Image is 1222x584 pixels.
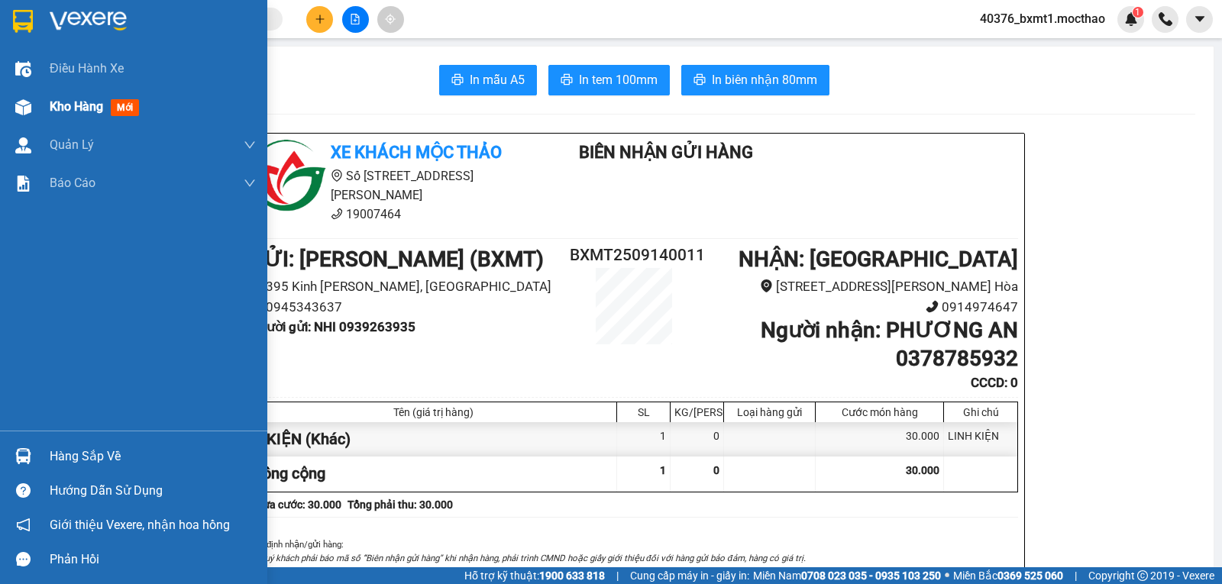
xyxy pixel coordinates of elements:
[251,422,617,457] div: 1 KIỆN (Khác)
[250,247,544,272] b: GỬI : [PERSON_NAME] (BXMT)
[674,406,719,418] div: KG/[PERSON_NAME]
[16,518,31,532] span: notification
[50,173,95,192] span: Báo cáo
[15,137,31,153] img: warehouse-icon
[801,569,941,582] strong: 0708 023 035 - 0935 103 250
[539,569,605,582] strong: 1900 633 818
[250,498,341,511] b: Chưa cước : 30.000
[50,135,94,154] span: Quản Lý
[13,13,37,29] span: Gửi:
[350,14,360,24] span: file-add
[906,464,939,476] span: 30.000
[348,498,453,511] b: Tổng phải thu: 30.000
[377,6,404,33] button: aim
[616,567,619,584] span: |
[250,553,806,563] i: 1. Quý khách phải báo mã số “Biên nhận gửi hàng” khi nhận hàng, phải trình CMND hoặc giấy giới th...
[1186,6,1213,33] button: caret-down
[630,567,749,584] span: Cung cấp máy in - giấy in:
[244,139,256,151] span: down
[451,73,464,88] span: printer
[760,279,773,292] span: environment
[816,422,944,457] div: 30.000
[948,406,1013,418] div: Ghi chú
[250,205,534,224] li: 19007464
[621,406,666,418] div: SL
[761,318,1018,370] b: Người nhận : PHƯƠNG AN 0378785932
[16,483,31,498] span: question-circle
[342,6,369,33] button: file-add
[250,276,570,297] li: 395 Kinh [PERSON_NAME], [GEOGRAPHIC_DATA]
[1135,7,1140,18] span: 1
[944,422,1017,457] div: LINH KIỆN
[50,445,256,468] div: Hàng sắp về
[579,143,753,162] b: Biên Nhận Gửi Hàng
[146,13,183,29] span: Nhận:
[617,422,671,457] div: 1
[971,375,1018,390] b: CCCD : 0
[1133,7,1143,18] sup: 1
[671,422,724,457] div: 0
[1193,12,1207,26] span: caret-down
[254,406,613,418] div: Tên (giá trị hàng)
[693,73,706,88] span: printer
[712,70,817,89] span: In biên nhận 80mm
[146,87,301,105] div: 0
[331,143,502,162] b: Xe khách Mộc Thảo
[739,247,1018,272] b: NHẬN : [GEOGRAPHIC_DATA]
[13,66,135,84] div: NHI
[464,567,605,584] span: Hỗ trợ kỹ thuật:
[548,65,670,95] button: printerIn tem 100mm
[50,548,256,571] div: Phản hồi
[385,14,396,24] span: aim
[250,297,570,318] li: 0945343637
[146,13,301,47] div: [GEOGRAPHIC_DATA]
[16,552,31,566] span: message
[315,14,325,24] span: plus
[1124,12,1138,26] img: icon-new-feature
[15,99,31,115] img: warehouse-icon
[50,515,230,534] span: Giới thiệu Vexere, nhận hoa hồng
[331,208,343,220] span: phone
[250,319,415,334] b: Người gửi : NHI 0939263935
[820,406,939,418] div: Cước món hàng
[244,177,256,189] span: down
[50,99,103,114] span: Kho hàng
[254,464,325,482] span: Tổng cộng
[13,10,33,33] img: logo-vxr
[953,567,1063,584] span: Miền Bắc
[968,9,1117,28] span: 40376_bxmt1.mocthao
[470,70,525,89] span: In mẫu A5
[1075,567,1077,584] span: |
[1159,12,1172,26] img: phone-icon
[15,448,31,464] img: warehouse-icon
[561,73,573,88] span: printer
[945,573,949,579] span: ⚪️
[250,140,326,216] img: logo.jpg
[50,479,256,502] div: Hướng dẫn sử dụng
[570,243,698,268] h2: BXMT2509140011
[13,84,135,105] div: 0939263935
[926,300,939,313] span: phone
[111,99,139,116] span: mới
[15,176,31,192] img: solution-icon
[713,464,719,476] span: 0
[698,297,1018,318] li: 0914974647
[753,567,941,584] span: Miền Nam
[660,464,666,476] span: 1
[579,70,658,89] span: In tem 100mm
[13,13,135,66] div: [PERSON_NAME] (BXMT)
[146,47,301,66] div: PHƯƠNG AN
[306,6,333,33] button: plus
[15,61,31,77] img: warehouse-icon
[439,65,537,95] button: printerIn mẫu A5
[331,169,343,182] span: environment
[146,66,301,87] div: 0378785932
[50,59,124,78] span: Điều hành xe
[728,406,811,418] div: Loại hàng gửi
[681,65,829,95] button: printerIn biên nhận 80mm
[997,569,1063,582] strong: 0369 525 060
[250,166,534,205] li: Số [STREET_ADDRESS][PERSON_NAME]
[1137,570,1148,581] span: copyright
[698,276,1018,297] li: [STREET_ADDRESS][PERSON_NAME] Hòa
